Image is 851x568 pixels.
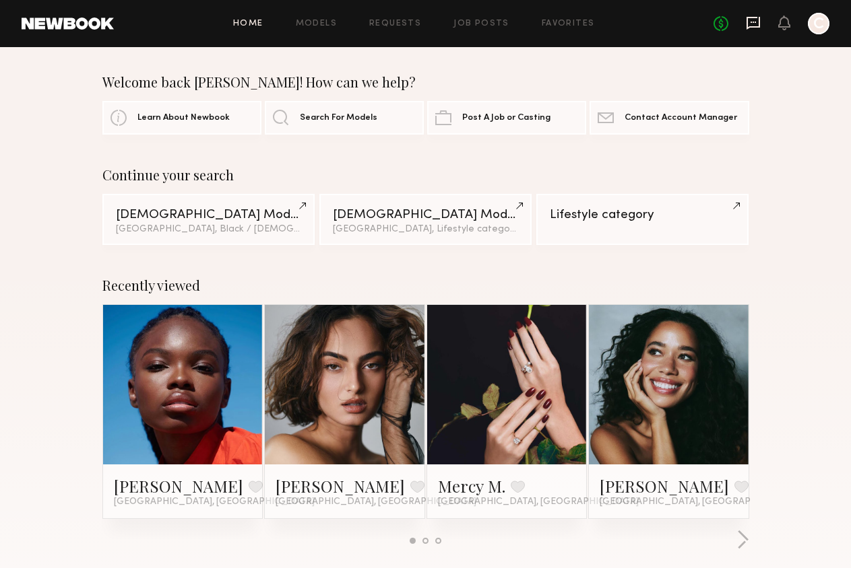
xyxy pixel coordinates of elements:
a: [PERSON_NAME] [276,475,405,497]
div: Welcome back [PERSON_NAME]! How can we help? [102,74,749,90]
a: Search For Models [265,101,424,135]
span: & 1 other filter [518,225,576,234]
div: Lifestyle category [550,209,736,221]
a: Requests [369,20,421,28]
span: [GEOGRAPHIC_DATA], [GEOGRAPHIC_DATA] [114,497,315,507]
a: Contact Account Manager [590,101,749,135]
a: Post A Job or Casting [427,101,586,135]
a: [PERSON_NAME] [600,475,729,497]
a: [PERSON_NAME] [114,475,243,497]
a: Models [296,20,337,28]
div: Continue your search [102,167,749,183]
span: Contact Account Manager [625,114,737,122]
span: [GEOGRAPHIC_DATA], [GEOGRAPHIC_DATA] [438,497,639,507]
div: [DEMOGRAPHIC_DATA] Models [116,209,302,221]
a: Job Posts [453,20,509,28]
a: Lifestyle category [536,194,749,245]
a: [DEMOGRAPHIC_DATA] Models[GEOGRAPHIC_DATA], Black / [DEMOGRAPHIC_DATA] [102,194,315,245]
div: Recently viewed [102,277,749,293]
a: Mercy M. [438,475,505,497]
div: [GEOGRAPHIC_DATA], Lifestyle category [333,225,519,234]
span: Search For Models [300,114,377,122]
a: [DEMOGRAPHIC_DATA] Models[GEOGRAPHIC_DATA], Lifestyle category&1other filter [319,194,532,245]
div: [DEMOGRAPHIC_DATA] Models [333,209,519,221]
span: [GEOGRAPHIC_DATA], [GEOGRAPHIC_DATA] [600,497,800,507]
span: Post A Job or Casting [462,114,550,122]
a: Home [233,20,263,28]
a: Favorites [542,20,595,28]
a: C [808,13,829,34]
span: [GEOGRAPHIC_DATA], [GEOGRAPHIC_DATA] [276,497,476,507]
a: Learn About Newbook [102,101,261,135]
div: [GEOGRAPHIC_DATA], Black / [DEMOGRAPHIC_DATA] [116,225,302,234]
span: Learn About Newbook [137,114,230,122]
